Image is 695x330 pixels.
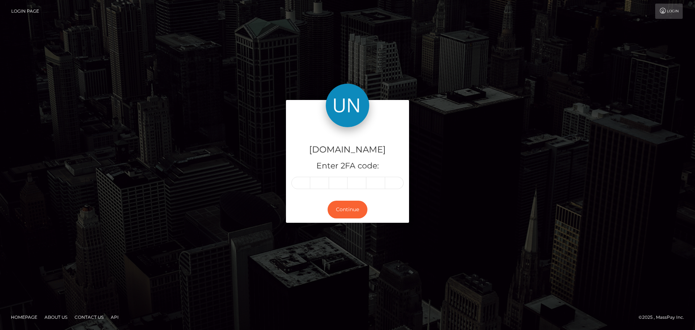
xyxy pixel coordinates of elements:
[328,201,367,218] button: Continue
[42,312,70,323] a: About Us
[326,84,369,127] img: Unlockt.me
[8,312,40,323] a: Homepage
[639,313,690,321] div: © 2025 , MassPay Inc.
[72,312,106,323] a: Contact Us
[11,4,39,19] a: Login Page
[291,143,404,156] h4: [DOMAIN_NAME]
[108,312,122,323] a: API
[655,4,683,19] a: Login
[291,160,404,172] h5: Enter 2FA code:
